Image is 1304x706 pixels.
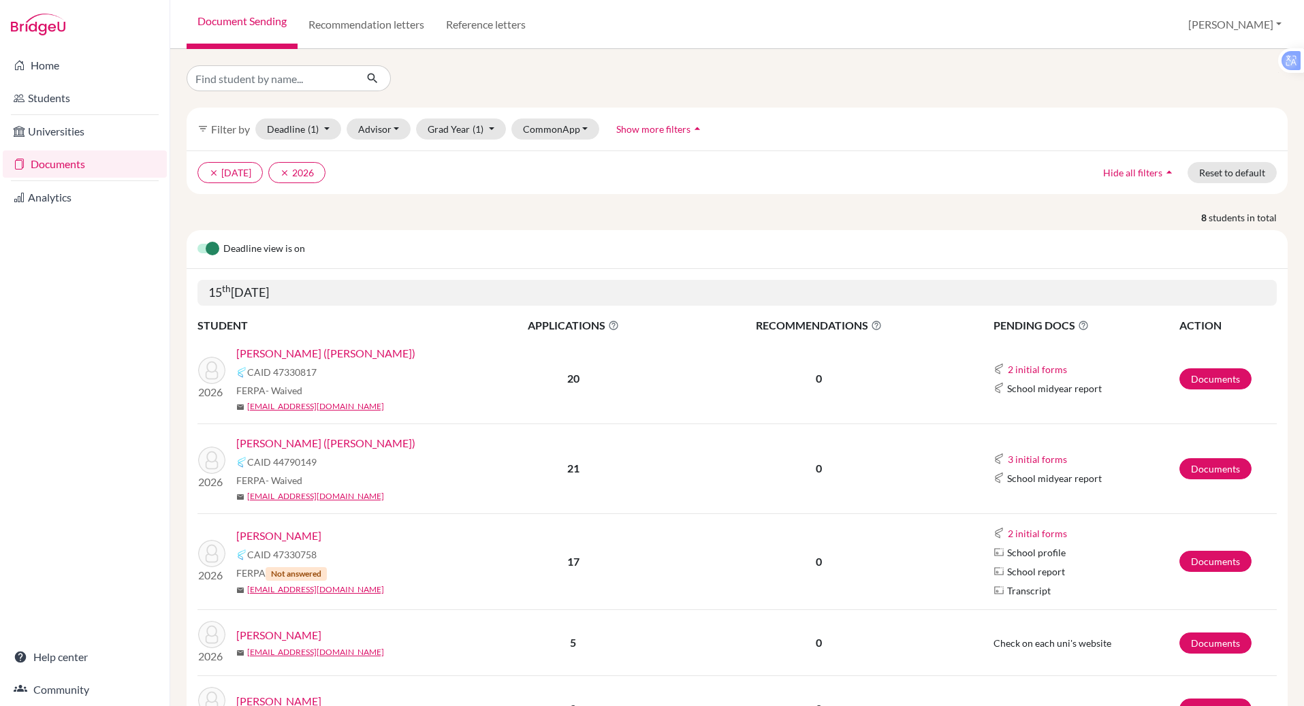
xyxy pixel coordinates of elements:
span: mail [236,493,244,501]
span: (1) [473,123,483,135]
span: mail [236,586,244,594]
img: Parchments logo [993,585,1004,596]
a: [EMAIL_ADDRESS][DOMAIN_NAME] [247,646,384,658]
a: Help center [3,643,167,671]
span: APPLICATIONS [471,317,676,334]
b: 5 [570,636,576,649]
img: Common App logo [993,528,1004,539]
span: School report [1007,564,1065,579]
a: Documents [1179,458,1252,479]
p: 0 [678,460,960,477]
p: 2026 [198,567,225,583]
a: Community [3,676,167,703]
img: Common App logo [236,549,247,560]
th: STUDENT [197,317,470,334]
strong: 8 [1201,210,1209,225]
img: Common App logo [236,367,247,378]
img: Common App logo [993,364,1004,374]
p: 0 [678,370,960,387]
a: Documents [3,150,167,178]
a: [PERSON_NAME] [236,627,321,643]
span: FERPA [236,473,302,487]
i: filter_list [197,123,208,134]
a: Universities [3,118,167,145]
a: Analytics [3,184,167,211]
i: clear [209,168,219,178]
button: Advisor [347,118,411,140]
span: - Waived [266,385,302,396]
span: CAID 47330817 [247,365,317,379]
a: Documents [1179,551,1252,572]
img: Common App logo [993,383,1004,394]
button: 2 initial forms [1007,362,1068,377]
span: Deadline view is on [223,241,305,257]
button: Deadline(1) [255,118,341,140]
span: CAID 47330758 [247,547,317,562]
button: clear[DATE] [197,162,263,183]
h5: 15 [DATE] [197,280,1277,306]
p: 2026 [198,648,225,664]
span: mail [236,649,244,657]
img: Jacob, Manav [198,540,225,567]
img: Hong, Yoonsung (David) [198,447,225,474]
span: School midyear report [1007,381,1102,396]
span: Show more filters [616,123,690,135]
button: [PERSON_NAME] [1182,12,1288,37]
span: (1) [308,123,319,135]
button: Grad Year(1) [416,118,506,140]
a: [PERSON_NAME] ([PERSON_NAME]) [236,435,415,451]
span: FERPA [236,383,302,398]
b: 21 [567,462,579,475]
span: FERPA [236,566,327,581]
a: [PERSON_NAME] ([PERSON_NAME]) [236,345,415,362]
a: [EMAIL_ADDRESS][DOMAIN_NAME] [247,400,384,413]
span: - Waived [266,475,302,486]
a: [EMAIL_ADDRESS][DOMAIN_NAME] [247,490,384,502]
a: Documents [1179,632,1252,654]
span: mail [236,403,244,411]
img: Parchments logo [993,547,1004,558]
i: clear [280,168,289,178]
sup: th [222,283,231,294]
p: 2026 [198,384,225,400]
th: ACTION [1179,317,1277,334]
p: 0 [678,553,960,570]
span: Hide all filters [1103,167,1162,178]
img: Bui, Quang Hien (Henry) [198,357,225,384]
span: students in total [1209,210,1288,225]
span: Filter by [211,123,250,135]
span: Transcript [1007,583,1051,598]
i: arrow_drop_up [690,122,704,135]
p: 2026 [198,474,225,490]
button: 3 initial forms [1007,451,1068,467]
b: 17 [567,555,579,568]
span: CAID 44790149 [247,455,317,469]
button: Show more filtersarrow_drop_up [605,118,716,140]
button: 2 initial forms [1007,526,1068,541]
a: [EMAIL_ADDRESS][DOMAIN_NAME] [247,583,384,596]
img: Common App logo [993,453,1004,464]
button: Reset to default [1188,162,1277,183]
span: Not answered [266,567,327,581]
img: Common App logo [993,472,1004,483]
button: clear2026 [268,162,325,183]
a: Students [3,84,167,112]
img: Lee, Siyun [198,621,225,648]
input: Find student by name... [187,65,355,91]
span: RECOMMENDATIONS [678,317,960,334]
span: Check on each uni's website [993,637,1111,649]
button: Hide all filtersarrow_drop_up [1092,162,1188,183]
img: Parchments logo [993,566,1004,577]
a: [PERSON_NAME] [236,528,321,544]
span: PENDING DOCS [993,317,1178,334]
span: School midyear report [1007,471,1102,485]
img: Common App logo [236,457,247,468]
a: Documents [1179,368,1252,389]
img: Bridge-U [11,14,65,35]
button: CommonApp [511,118,600,140]
i: arrow_drop_up [1162,165,1176,179]
b: 20 [567,372,579,385]
a: Home [3,52,167,79]
span: School profile [1007,545,1066,560]
p: 0 [678,635,960,651]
